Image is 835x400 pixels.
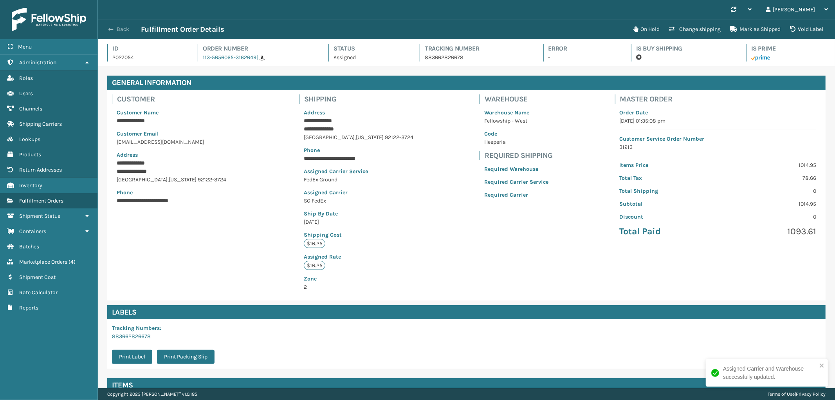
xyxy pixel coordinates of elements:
p: Zone [304,275,413,283]
p: 0 [723,213,816,221]
span: [GEOGRAPHIC_DATA] [304,134,355,141]
p: Hesperia [484,138,548,146]
span: 92122-3724 [385,134,413,141]
a: | [256,54,265,61]
span: Rate Calculator [19,289,58,296]
button: Change shipping [664,22,725,37]
span: Users [19,90,33,97]
h4: Shipping [304,94,418,104]
p: Total Paid [620,226,713,237]
p: Required Carrier [484,191,548,199]
span: Shipment Cost [19,274,56,281]
div: Assigned Carrier and Warehouse successfully updated. [723,365,817,381]
i: On Hold [633,26,638,32]
p: Assigned Carrier Service [304,167,413,176]
h4: Status [334,44,406,53]
span: Roles [19,75,33,81]
p: FedEx Ground [304,176,413,184]
h4: Items [112,380,133,390]
p: $16.25 [304,261,325,270]
span: | [256,54,258,61]
p: [DATE] [304,218,413,226]
button: Void Label [785,22,828,37]
img: logo [12,8,86,31]
span: Reports [19,304,38,311]
p: Phone [117,188,233,197]
a: 883662826678 [112,333,151,340]
button: Print Label [112,350,152,364]
h4: Is Prime [751,44,826,53]
p: Order Date [620,109,817,117]
h4: Id [112,44,184,53]
h3: Fulfillment Order Details [141,25,224,34]
button: On Hold [629,22,664,37]
h4: Is Buy Shipping [636,44,732,53]
span: ( 4 ) [69,259,76,265]
p: SG FedEx [304,197,413,205]
button: close [819,362,825,370]
button: Back [105,26,141,33]
span: Tracking Numbers : [112,325,161,331]
p: 2027054 [112,53,184,62]
p: Assigned Rate [304,253,413,261]
i: Mark as Shipped [730,26,737,32]
span: Address [117,152,138,158]
p: Required Warehouse [484,165,548,173]
span: , [168,176,169,183]
p: Customer Service Order Number [620,135,817,143]
p: Items Price [620,161,713,169]
p: Total Tax [620,174,713,182]
p: 78.66 [723,174,816,182]
span: Batches [19,243,39,250]
p: - [548,53,617,62]
p: Subtotal [620,200,713,208]
p: 883662826678 [425,53,529,62]
span: Fulfillment Orders [19,197,63,204]
i: Change shipping [669,26,674,32]
p: [DATE] 01:35:08 pm [620,117,817,125]
span: [GEOGRAPHIC_DATA] [117,176,168,183]
p: 0 [723,187,816,195]
span: Administration [19,59,56,66]
h4: Order Number [203,44,314,53]
p: Shipping Cost [304,231,413,239]
p: Assigned Carrier [304,188,413,197]
a: 113-5656065-3162649 [203,54,256,61]
p: Warehouse Name [484,109,548,117]
p: [EMAIL_ADDRESS][DOMAIN_NAME] [117,138,233,146]
p: Discount [620,213,713,221]
h4: Customer [117,94,238,104]
p: Customer Email [117,130,233,138]
h4: Required Shipping [485,151,553,160]
p: Copyright 2023 [PERSON_NAME]™ v 1.0.185 [107,388,197,400]
span: Return Addresses [19,167,62,173]
span: Containers [19,228,46,235]
p: Assigned [334,53,406,62]
h4: Warehouse [485,94,553,104]
button: Print Packing Slip [157,350,215,364]
span: 2 [304,275,413,290]
span: Address [304,109,325,116]
span: Menu [18,43,32,50]
p: Customer Name [117,109,233,117]
p: Fellowship - West [484,117,548,125]
p: Ship By Date [304,210,413,218]
p: 31213 [620,143,817,151]
span: Shipping Carriers [19,121,62,127]
span: Channels [19,105,42,112]
p: $16.25 [304,239,325,248]
span: [US_STATE] [356,134,384,141]
p: Phone [304,146,413,154]
span: [US_STATE] [169,176,197,183]
span: Marketplace Orders [19,259,67,265]
p: Code [484,130,548,138]
span: Products [19,151,41,158]
p: 1014.95 [723,200,816,208]
button: Mark as Shipped [725,22,785,37]
i: VOIDLABEL [790,26,795,32]
h4: Labels [107,305,826,319]
span: 92122-3724 [198,176,226,183]
span: , [355,134,356,141]
span: Lookups [19,136,40,143]
span: Inventory [19,182,42,189]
